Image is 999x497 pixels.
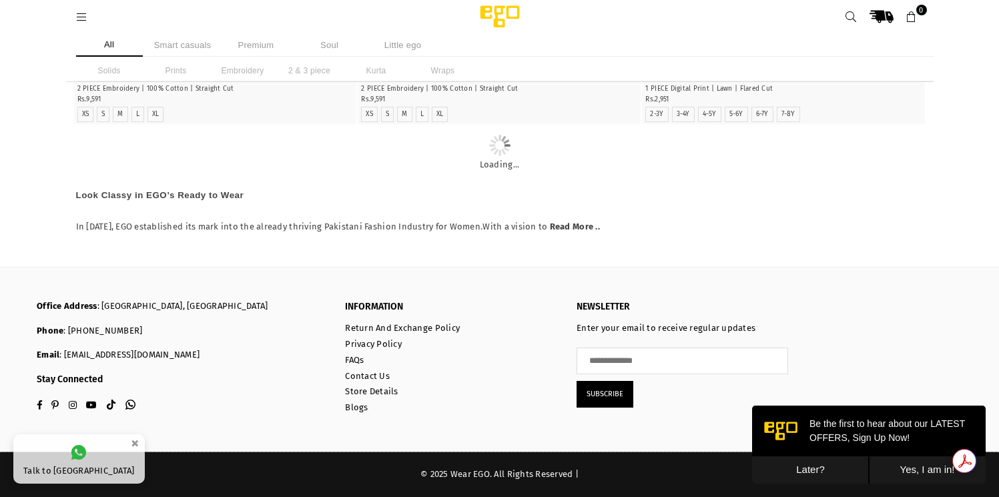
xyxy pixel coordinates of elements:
[361,95,385,103] span: Rs.9,591
[577,381,633,408] button: Subscribe
[703,110,717,119] label: 4-5Y
[37,326,325,337] p: : [PHONE_NUMBER]
[76,60,143,81] li: Solids
[37,469,962,480] div: © 2025 Wear EGO. All Rights Reserved |
[37,301,325,312] p: : [GEOGRAPHIC_DATA], [GEOGRAPHIC_DATA]
[76,190,244,200] span: Look Classy in EGO’s Ready to Wear
[127,432,143,454] button: ×
[677,110,690,119] label: 3-4Y
[550,221,600,233] a: Read More ..
[76,182,924,233] div: In [DATE], EGO established its mark into the already thriving Pakistani Fashion Industry for Wome...
[76,33,143,57] li: All
[577,323,788,334] p: Enter your email to receive regular updates
[37,350,59,360] b: Email
[101,110,105,119] label: S
[443,3,557,30] img: Ego
[402,110,407,119] label: M
[577,301,788,313] p: NEWSLETTER
[276,60,343,81] li: 2 & 3 piece
[756,110,769,119] label: 6-7Y
[70,11,94,21] a: Menu
[77,84,354,94] p: 2 PIECE Embroidery | 100% Cotton | Straight Cut
[916,5,927,15] span: 0
[489,135,511,156] img: Loading...
[76,148,924,171] a: Loading...
[296,33,363,57] li: Soul
[117,110,123,119] label: M
[37,326,63,336] b: Phone
[410,60,476,81] li: Wraps
[345,402,368,412] a: Blogs
[37,301,97,311] b: Office Address
[59,350,200,360] a: : [EMAIL_ADDRESS][DOMAIN_NAME]
[729,110,743,119] label: 5-6Y
[345,339,402,349] a: Privacy Policy
[136,110,139,119] label: L
[420,110,424,119] label: L
[645,95,669,103] span: Rs.2,951
[13,434,145,484] a: Talk to [GEOGRAPHIC_DATA]
[345,323,460,333] a: Return And Exchange Policy
[361,84,637,94] p: 2 PIECE Embroidery | 100% Cotton | Straight Cut
[650,110,663,119] label: 2-3Y
[149,33,216,57] li: Smart casuals
[366,110,373,119] label: XS
[223,33,290,57] li: Premium
[345,371,390,381] a: Contact Us
[37,374,325,386] h3: Stay Connected
[76,159,924,171] p: Loading...
[143,60,210,81] li: Prints
[781,110,795,119] label: 7-8Y
[645,84,922,94] p: 1 PIECE Digital Print | Lawn | Flared Cut
[77,95,101,103] span: Rs.9,591
[210,60,276,81] li: Embroidery
[345,355,364,365] a: FAQs
[345,301,557,313] p: INFORMATION
[840,5,864,29] a: Search
[370,33,436,57] li: Little ego
[343,60,410,81] li: Kurta
[436,110,444,119] label: XL
[386,110,389,119] label: S
[345,386,398,396] a: Store Details
[82,110,89,119] label: XS
[900,5,924,29] a: 0
[752,406,986,484] iframe: webpush-onsite
[152,110,159,119] label: XL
